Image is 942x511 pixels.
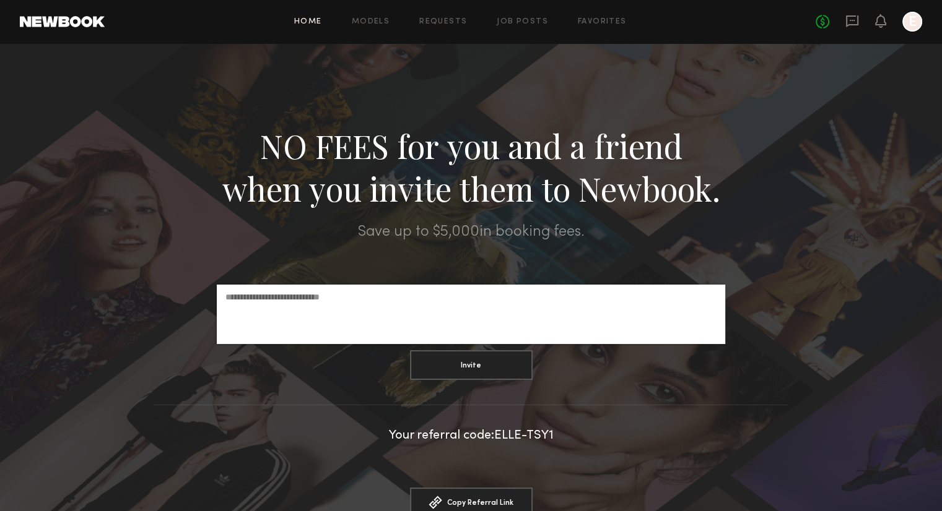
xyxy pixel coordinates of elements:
[410,350,533,380] button: Invite
[578,18,627,26] a: Favorites
[497,18,548,26] a: Job Posts
[419,18,467,26] a: Requests
[902,12,922,32] a: E
[294,18,322,26] a: Home
[352,18,390,26] a: Models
